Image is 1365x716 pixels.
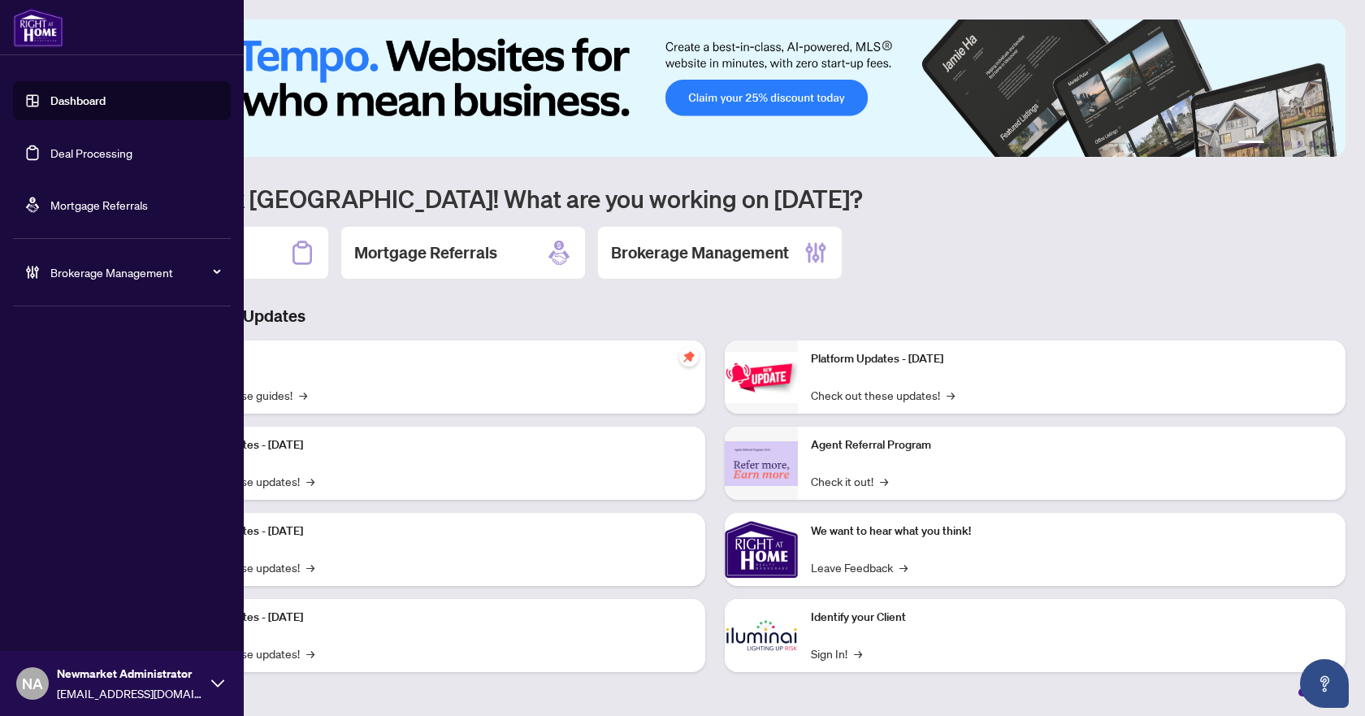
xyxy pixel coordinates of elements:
[854,644,862,662] span: →
[725,513,798,586] img: We want to hear what you think!
[84,305,1345,328] h3: Brokerage & Industry Updates
[611,241,789,264] h2: Brokerage Management
[1323,141,1329,147] button: 6
[1297,141,1303,147] button: 4
[171,523,692,540] p: Platform Updates - [DATE]
[299,386,307,404] span: →
[811,558,908,576] a: Leave Feedback→
[50,93,106,108] a: Dashboard
[811,472,888,490] a: Check it out!→
[171,350,692,368] p: Self-Help
[306,472,314,490] span: →
[13,8,63,47] img: logo
[725,441,798,486] img: Agent Referral Program
[171,609,692,627] p: Platform Updates - [DATE]
[354,241,497,264] h2: Mortgage Referrals
[1300,659,1349,708] button: Open asap
[811,436,1332,454] p: Agent Referral Program
[725,599,798,672] img: Identify your Client
[811,523,1332,540] p: We want to hear what you think!
[725,352,798,403] img: Platform Updates - June 23, 2025
[57,665,203,683] span: Newmarket Administrator
[880,472,888,490] span: →
[171,436,692,454] p: Platform Updates - [DATE]
[84,183,1345,214] h1: Welcome back [GEOGRAPHIC_DATA]! What are you working on [DATE]?
[306,644,314,662] span: →
[50,145,132,160] a: Deal Processing
[1271,141,1277,147] button: 2
[57,684,203,702] span: [EMAIL_ADDRESS][DOMAIN_NAME]
[1284,141,1290,147] button: 3
[50,263,219,281] span: Brokerage Management
[1238,141,1264,147] button: 1
[679,347,699,367] span: pushpin
[811,386,955,404] a: Check out these updates!→
[1310,141,1316,147] button: 5
[84,20,1345,157] img: Slide 0
[811,350,1332,368] p: Platform Updates - [DATE]
[22,672,43,695] span: NA
[306,558,314,576] span: →
[811,644,862,662] a: Sign In!→
[947,386,955,404] span: →
[50,197,148,212] a: Mortgage Referrals
[899,558,908,576] span: →
[811,609,1332,627] p: Identify your Client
